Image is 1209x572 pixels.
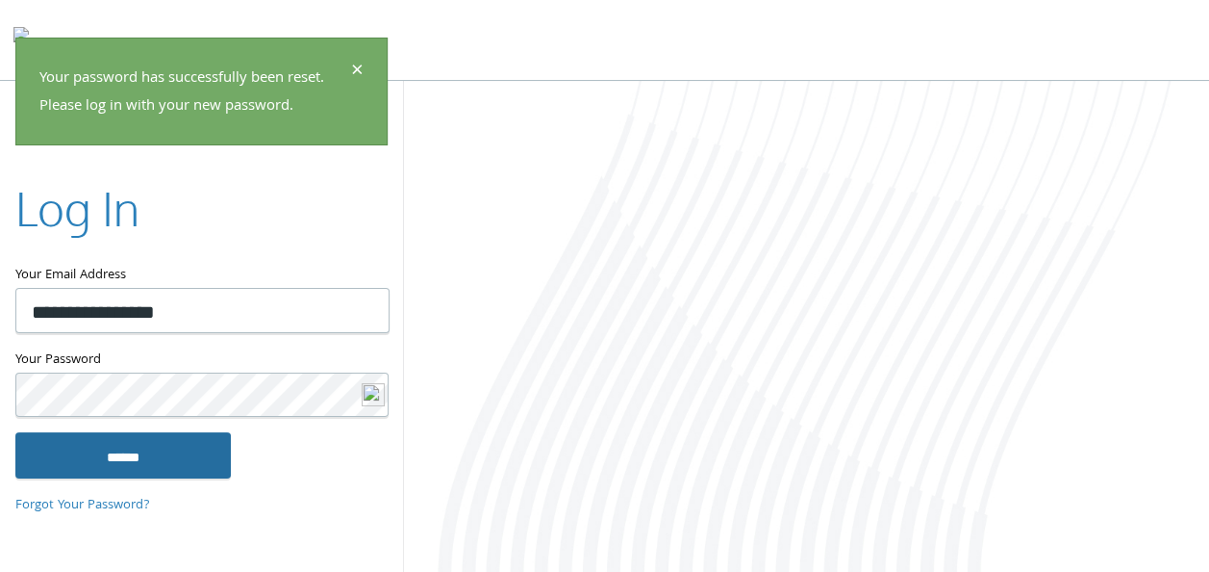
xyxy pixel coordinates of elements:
[15,495,150,516] a: Forgot Your Password?
[362,383,385,406] img: logo-new.svg
[13,20,29,59] img: todyl-logo-dark.svg
[15,349,388,373] label: Your Password
[15,176,139,241] h2: Log In
[39,65,348,121] p: Your password has successfully been reset. Please log in with your new password.
[351,62,364,85] button: Dismiss alert
[351,54,364,91] span: ×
